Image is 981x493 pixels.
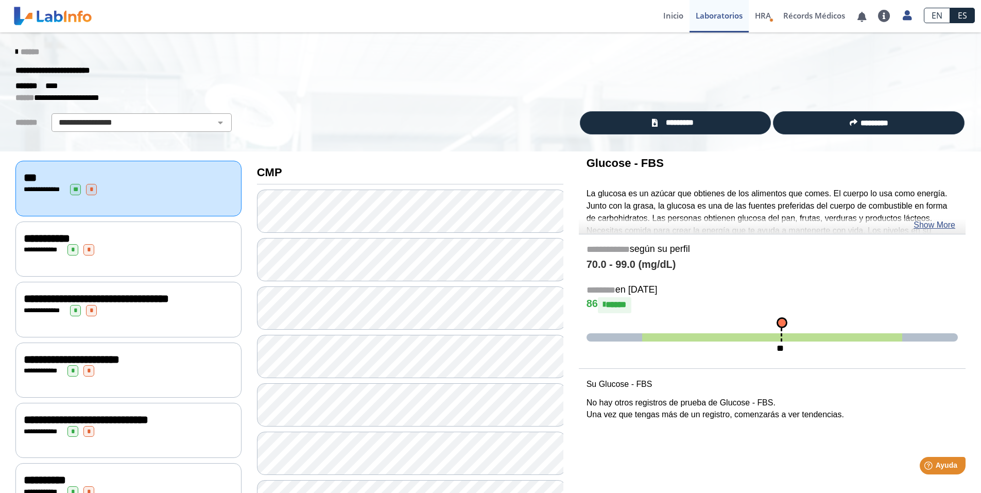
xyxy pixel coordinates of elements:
p: Su Glucose - FBS [587,378,958,390]
iframe: Help widget launcher [889,453,970,482]
a: Show More [914,219,955,231]
span: HRA [755,10,771,21]
a: ES [950,8,975,23]
a: EN [924,8,950,23]
b: CMP [257,166,282,179]
p: La glucosa es un azúcar que obtienes de los alimentos que comes. El cuerpo lo usa como energía. J... [587,188,958,262]
h4: 70.0 - 99.0 (mg/dL) [587,259,958,271]
h5: en [DATE] [587,284,958,296]
p: No hay otros registros de prueba de Glucose - FBS. Una vez que tengas más de un registro, comenza... [587,397,958,421]
h5: según su perfil [587,244,958,256]
h4: 86 [587,297,958,313]
b: Glucose - FBS [587,157,664,169]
